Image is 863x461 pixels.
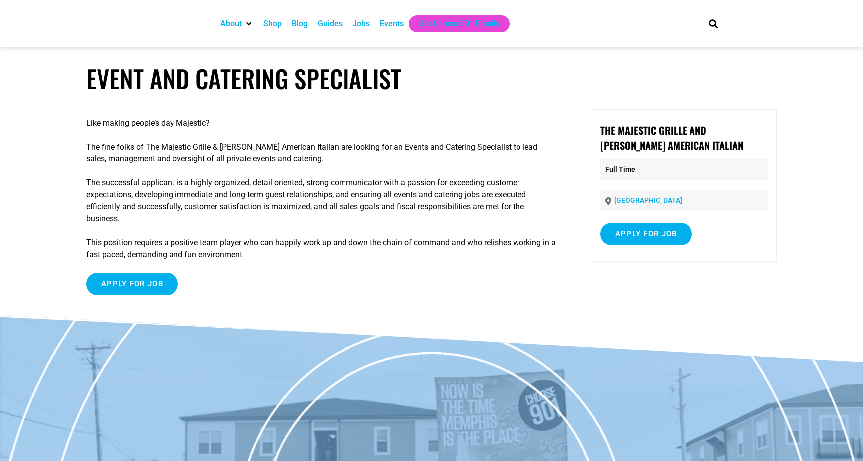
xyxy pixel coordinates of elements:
[263,18,282,30] a: Shop
[86,273,178,295] input: Apply for job
[318,18,343,30] a: Guides
[600,159,768,180] p: Full Time
[215,15,692,32] nav: Main nav
[419,18,500,30] a: Get Choose901 Emails
[614,196,682,204] a: [GEOGRAPHIC_DATA]
[705,15,721,32] div: Search
[86,237,557,261] p: This position requires a positive team player who can happily work up and down the chain of comma...
[380,18,404,30] a: Events
[86,141,557,165] p: The fine folks of The Majestic Grille & [PERSON_NAME] American Italian are looking for an Events ...
[86,177,557,225] p: The successful applicant is a highly organized, detail oriented, strong communicator with a passi...
[220,18,242,30] a: About
[215,15,258,32] div: About
[600,123,743,153] strong: The Majestic Grille and [PERSON_NAME] American Italian
[86,64,777,93] h1: Event and Catering Specialist
[292,18,308,30] a: Blog
[600,223,692,245] input: Apply for job
[352,18,370,30] a: Jobs
[86,117,557,129] p: Like making people’s day Majestic?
